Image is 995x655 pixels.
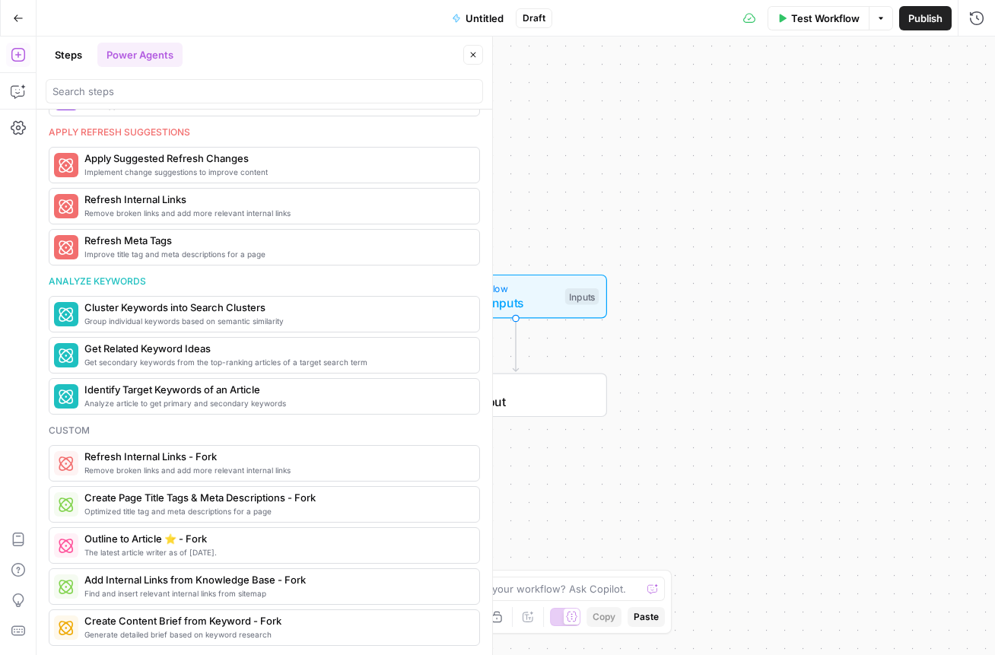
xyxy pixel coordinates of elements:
span: Refresh Internal Links [84,192,467,207]
button: Copy [587,607,621,627]
span: Create Page Title Tags & Meta Descriptions - Fork [84,490,467,505]
span: The latest article writer as of [DATE]. [84,546,467,558]
span: Create Content Brief from Keyword - Fork [84,613,467,628]
div: EndOutput [374,374,657,418]
span: Publish [908,11,943,26]
span: Identify Target Keywords of an Article [84,382,467,397]
span: Improve title tag and meta descriptions for a page [84,248,467,260]
span: Set Inputs [467,294,558,312]
span: Find and insert relevant internal links from sitemap [84,587,467,599]
button: Steps [46,43,91,67]
span: Test Workflow [791,11,860,26]
span: Generate detailed brief based on keyword research [84,628,467,641]
span: Analyze article to get primary and secondary keywords [84,397,467,409]
span: Outline to Article ⭐️ - Fork [84,531,467,546]
input: Search steps [52,84,476,99]
g: Edge from start to end [513,319,518,372]
span: Untitled [466,11,504,26]
span: Refresh Meta Tags [84,233,467,248]
span: Remove broken links and add more relevant internal links [84,464,467,476]
div: Inputs [565,288,599,305]
button: Power Agents [97,43,183,67]
span: Refresh Internal Links - Fork [84,449,467,464]
span: Paste [634,610,659,624]
button: Paste [628,607,665,627]
div: WorkflowSet InputsInputs [374,275,657,319]
span: Output [467,393,591,411]
div: Apply refresh suggestions [49,126,480,139]
span: Get secondary keywords from the top-ranking articles of a target search term [84,356,467,368]
span: Get Related Keyword Ideas [84,341,467,356]
span: Implement change suggestions to improve content [84,166,467,178]
span: Workflow [467,281,558,295]
span: Group individual keywords based on semantic similarity [84,315,467,327]
button: Test Workflow [768,6,869,30]
span: Add Internal Links from Knowledge Base - Fork [84,572,467,587]
button: Untitled [443,6,513,30]
span: Copy [593,610,615,624]
span: End [467,380,591,394]
div: Analyze keywords [49,275,480,288]
span: Draft [523,11,545,25]
span: Cluster Keywords into Search Clusters [84,300,467,315]
div: Custom [49,424,480,437]
button: Publish [899,6,952,30]
span: Optimized title tag and meta descriptions for a page [84,505,467,517]
span: Apply Suggested Refresh Changes [84,151,467,166]
span: Remove broken links and add more relevant internal links [84,207,467,219]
